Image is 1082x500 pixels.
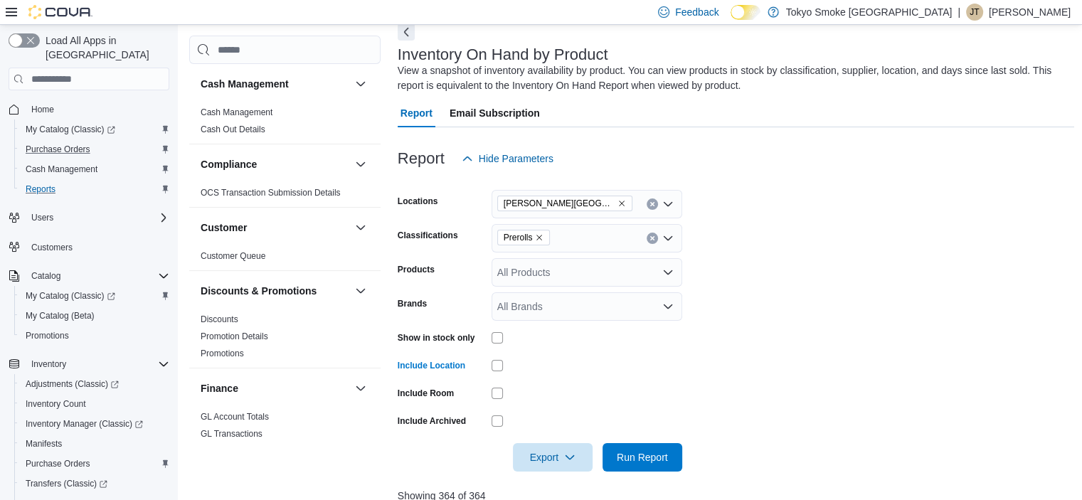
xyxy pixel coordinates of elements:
button: Export [513,443,593,472]
span: Cash Management [26,164,97,175]
button: Cash Management [14,159,175,179]
a: Customer Queue [201,251,265,261]
button: Catalog [3,266,175,286]
span: Adjustments (Classic) [26,378,119,390]
div: Cash Management [189,104,381,144]
a: Reports [20,181,61,198]
span: My Catalog (Classic) [26,290,115,302]
a: My Catalog (Classic) [20,121,121,138]
a: Inventory Manager (Classic) [20,415,149,432]
a: Discounts [201,314,238,324]
button: Run Report [603,443,682,472]
p: | [958,4,960,21]
span: Home [31,104,54,115]
span: Users [31,212,53,223]
button: Discounts & Promotions [201,284,349,298]
span: Promotions [26,330,69,341]
span: Customers [31,242,73,253]
button: Manifests [14,434,175,454]
button: Promotions [14,326,175,346]
button: Compliance [352,156,369,173]
button: Open list of options [662,198,674,210]
h3: Compliance [201,157,257,171]
h3: Report [398,150,445,167]
a: Inventory Manager (Classic) [14,414,175,434]
a: Customers [26,239,78,256]
a: Transfers (Classic) [14,474,175,494]
span: Purchase Orders [20,141,169,158]
span: Inventory Count [20,395,169,413]
button: Finance [201,381,349,395]
a: My Catalog (Classic) [14,286,175,306]
a: My Catalog (Classic) [14,119,175,139]
a: Adjustments (Classic) [20,376,124,393]
span: Prerolls [497,230,551,245]
a: My Catalog (Beta) [20,307,100,324]
img: Cova [28,5,92,19]
span: Catalog [31,270,60,282]
a: Home [26,101,60,118]
a: Manifests [20,435,68,452]
span: Inventory [26,356,169,373]
span: Load All Apps in [GEOGRAPHIC_DATA] [40,33,169,62]
span: My Catalog (Classic) [20,287,169,304]
span: Brandon Corral Centre [497,196,632,211]
button: Discounts & Promotions [352,282,369,299]
input: Dark Mode [731,5,760,20]
button: Users [26,209,59,226]
button: Customer [201,220,349,235]
span: Manifests [26,438,62,450]
a: OCS Transaction Submission Details [201,188,341,198]
button: Open list of options [662,233,674,244]
button: Hide Parameters [456,144,559,173]
button: Purchase Orders [14,139,175,159]
a: Adjustments (Classic) [14,374,175,394]
button: Customer [352,219,369,236]
span: Transfers (Classic) [26,478,107,489]
span: Adjustments (Classic) [20,376,169,393]
div: Julie Thorkelson [966,4,983,21]
button: Open list of options [662,301,674,312]
label: Show in stock only [398,332,475,344]
button: Remove Brandon Corral Centre from selection in this group [617,199,626,208]
span: Promotion Details [201,331,268,342]
span: Run Report [617,450,668,464]
button: Catalog [26,267,66,284]
button: Inventory [3,354,175,374]
button: Users [3,208,175,228]
button: Cash Management [201,77,349,91]
a: My Catalog (Classic) [20,287,121,304]
span: Prerolls [504,230,533,245]
span: Cash Out Details [201,124,265,135]
span: Inventory Manager (Classic) [20,415,169,432]
span: Home [26,100,169,118]
button: Open list of options [662,267,674,278]
span: OCS Transaction Submission Details [201,187,341,198]
span: Transfers (Classic) [20,475,169,492]
button: Next [398,23,415,41]
span: Reports [20,181,169,198]
label: Include Archived [398,415,466,427]
span: Purchase Orders [26,458,90,469]
span: [PERSON_NAME][GEOGRAPHIC_DATA] [504,196,615,211]
a: Promotions [201,349,244,358]
button: Clear input [647,198,658,210]
span: Inventory Count [26,398,86,410]
h3: Discounts & Promotions [201,284,317,298]
span: Email Subscription [450,99,540,127]
span: My Catalog (Classic) [20,121,169,138]
div: Compliance [189,184,381,207]
button: Home [3,99,175,119]
a: Purchase Orders [20,141,96,158]
p: [PERSON_NAME] [989,4,1071,21]
span: My Catalog (Classic) [26,124,115,135]
button: Customers [3,236,175,257]
button: Clear input [647,233,658,244]
span: Hide Parameters [479,151,553,166]
span: Promotions [20,327,169,344]
span: Discounts [201,314,238,325]
button: Purchase Orders [14,454,175,474]
span: My Catalog (Beta) [26,310,95,321]
span: Users [26,209,169,226]
span: Catalog [26,267,169,284]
